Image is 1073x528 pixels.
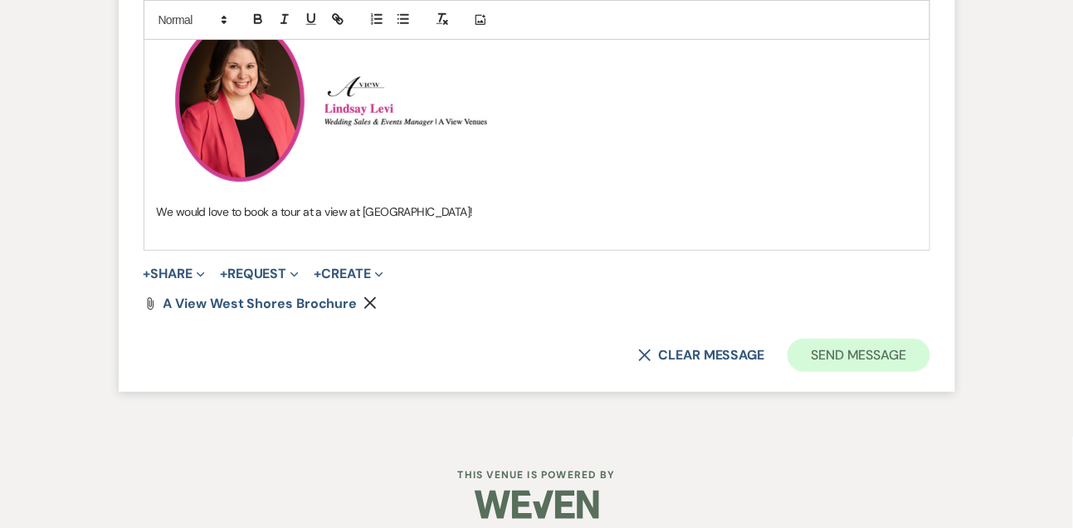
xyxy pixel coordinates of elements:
[157,17,323,183] img: LL.png
[314,267,383,281] button: Create
[144,267,151,281] span: +
[314,267,321,281] span: +
[325,74,491,127] img: Screenshot 2025-04-02 at 3.38.19 PM.png
[220,267,227,281] span: +
[788,339,929,372] button: Send Message
[157,203,917,221] p: We would love to book a tour at a view at [GEOGRAPHIC_DATA]!
[638,349,764,362] button: Clear message
[163,295,358,312] span: A View West Shores Brochure
[144,267,206,281] button: Share
[163,297,358,310] a: A View West Shores Brochure
[220,267,299,281] button: Request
